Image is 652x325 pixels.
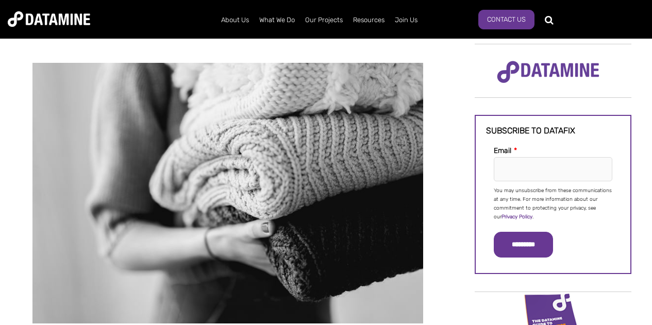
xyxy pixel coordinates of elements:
img: Datamine Logo No Strapline - Purple [490,54,606,90]
a: Resources [348,7,390,33]
h3: Subscribe to datafix [486,126,620,135]
p: You may unsubscribe from these communications at any time. For more information about our commitm... [494,186,612,221]
a: Contact Us [478,10,534,29]
a: About Us [216,7,254,33]
a: Privacy Policy [501,214,532,220]
a: Our Projects [300,7,348,33]
span: Email [494,146,511,155]
img: 20250717 June 2025 Seasonal spending finally arrives in New Zealand Retailwatch Datamine [32,63,423,323]
a: What We Do [254,7,300,33]
img: Datamine [8,11,90,27]
a: Join Us [390,7,423,33]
